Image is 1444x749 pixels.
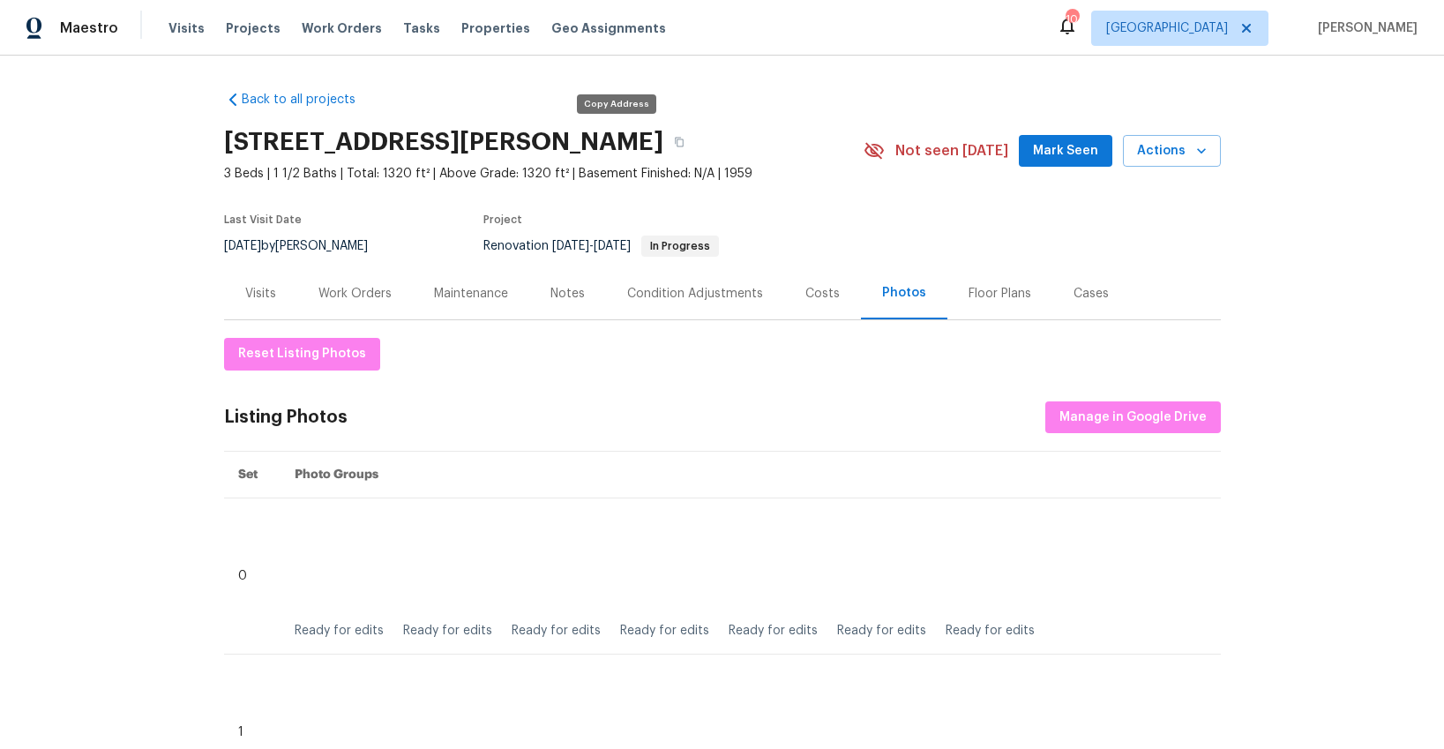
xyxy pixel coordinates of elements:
span: [GEOGRAPHIC_DATA] [1106,19,1228,37]
div: Ready for edits [729,622,818,640]
div: Cases [1074,285,1109,303]
div: Listing Photos [224,408,348,426]
div: Ready for edits [620,622,709,640]
div: by [PERSON_NAME] [224,236,389,257]
button: Reset Listing Photos [224,338,380,371]
a: Back to all projects [224,91,393,109]
button: Manage in Google Drive [1045,401,1221,434]
span: [DATE] [552,240,589,252]
button: Actions [1123,135,1221,168]
span: Work Orders [302,19,382,37]
div: Ready for edits [837,622,926,640]
span: Last Visit Date [224,214,302,225]
th: Photo Groups [281,452,1221,498]
span: Project [483,214,522,225]
div: Visits [245,285,276,303]
div: Condition Adjustments [627,285,763,303]
span: Geo Assignments [551,19,666,37]
span: - [552,240,631,252]
td: 0 [224,498,281,655]
div: Ready for edits [403,622,492,640]
div: Ready for edits [946,622,1035,640]
div: Ready for edits [512,622,601,640]
div: 10 [1066,11,1078,28]
span: [PERSON_NAME] [1311,19,1418,37]
span: 3 Beds | 1 1/2 Baths | Total: 1320 ft² | Above Grade: 1320 ft² | Basement Finished: N/A | 1959 [224,165,864,183]
span: Projects [226,19,281,37]
span: [DATE] [224,240,261,252]
span: Actions [1137,140,1207,162]
span: Manage in Google Drive [1059,407,1207,429]
div: Photos [882,284,926,302]
div: Ready for edits [295,622,384,640]
button: Mark Seen [1019,135,1112,168]
div: Floor Plans [969,285,1031,303]
span: Reset Listing Photos [238,343,366,365]
div: Work Orders [318,285,392,303]
span: Mark Seen [1033,140,1098,162]
th: Set [224,452,281,498]
span: Properties [461,19,530,37]
span: Tasks [403,22,440,34]
div: Notes [550,285,585,303]
span: Visits [168,19,205,37]
span: Renovation [483,240,719,252]
h2: [STREET_ADDRESS][PERSON_NAME] [224,133,663,151]
span: [DATE] [594,240,631,252]
span: In Progress [643,241,717,251]
div: Maintenance [434,285,508,303]
span: Not seen [DATE] [895,142,1008,160]
div: Costs [805,285,840,303]
span: Maestro [60,19,118,37]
